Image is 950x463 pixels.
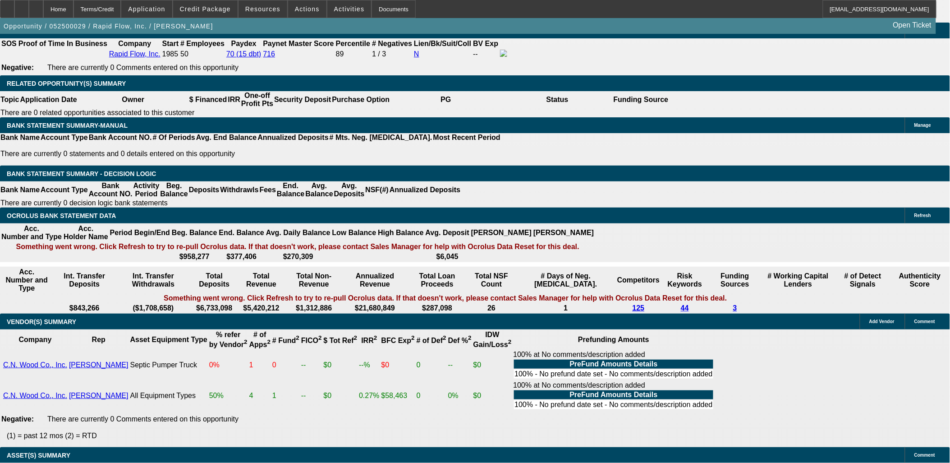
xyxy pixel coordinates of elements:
th: Avg. Deposits [334,181,365,199]
th: NSF(#) [365,181,389,199]
th: $5,420,212 [239,304,285,313]
th: Total Revenue [239,268,285,293]
th: 26 [468,304,515,313]
th: SOS [1,39,17,48]
th: $377,406 [218,252,264,261]
button: Activities [327,0,372,18]
th: Annualized Deposits [389,181,461,199]
th: Annualized Revenue [344,268,406,293]
td: -- [301,381,322,411]
th: Purchase Option [331,91,390,108]
th: $6,045 [425,252,470,261]
b: $ Tot Ref [324,337,358,344]
td: 1985 [162,49,179,59]
td: 4 [249,381,271,411]
b: # of Def [417,337,446,344]
th: $958,277 [171,252,217,261]
th: Acc. Holder Name [63,224,109,241]
span: RELATED OPPORTUNITY(S) SUMMARY [7,80,126,87]
span: 50 [180,50,188,58]
b: IRR [361,337,377,344]
b: Lien/Bk/Suit/Coll [414,40,471,47]
th: Period Begin/End [110,224,170,241]
th: # of Detect Signals [836,268,890,293]
th: Security Deposit [274,91,331,108]
th: Funding Sources [710,268,761,293]
span: Comment [914,319,935,324]
a: [PERSON_NAME] [69,392,129,399]
td: -- [473,49,499,59]
th: $1,312,886 [285,304,343,313]
th: # Days of Neg. [MEDICAL_DATA]. [516,268,616,293]
td: 0% [209,350,248,380]
span: Resources [245,5,280,13]
td: $0 [473,381,512,411]
b: # of Apps [249,331,271,348]
th: Total Non-Revenue [285,268,343,293]
th: # Of Periods [152,133,196,142]
sup: 2 [443,335,446,342]
th: # Working Capital Lenders [762,268,835,293]
td: $58,463 [381,381,415,411]
th: Authenticity Score [891,268,949,293]
a: 3 [733,304,737,312]
th: High Balance [377,224,424,241]
b: Percentile [336,40,370,47]
sup: 2 [267,339,271,346]
th: Low Balance [332,224,377,241]
td: $0 [473,350,512,380]
th: Avg. End Balance [196,133,257,142]
div: 100% at No comments/description added [513,381,714,410]
th: [PERSON_NAME] [533,224,594,241]
th: Owner [78,91,189,108]
th: $270,309 [266,252,331,261]
td: 0% [448,381,472,411]
button: Resources [239,0,287,18]
span: VENDOR(S) SUMMARY [7,318,76,325]
b: Company [19,336,52,343]
div: 89 [336,50,370,58]
p: There are currently 0 statements and 0 details entered on this opportunity [0,150,500,158]
td: 100% - No prefund date set - No comments/description added [514,400,713,409]
a: Rapid Flow, Inc. [109,50,161,58]
div: 1 / 3 [372,50,412,58]
a: [PERSON_NAME] [69,361,129,369]
td: 1 [272,381,300,411]
th: Avg. Daily Balance [266,224,331,241]
b: FICO [301,337,322,344]
button: Credit Package [173,0,238,18]
b: % refer by Vendor [209,331,248,348]
sup: 2 [411,335,414,342]
th: Risk Keywords [661,268,709,293]
th: Int. Transfer Withdrawals [116,268,190,293]
th: Deposits [188,181,220,199]
th: $21,680,849 [344,304,406,313]
th: Annualized Deposits [257,133,329,142]
b: PreFund Amounts Details [570,391,658,398]
th: Beg. Balance [160,181,188,199]
button: Actions [288,0,326,18]
span: There are currently 0 Comments entered on this opportunity [47,415,239,423]
span: Actions [295,5,320,13]
b: Company [118,40,151,47]
th: Acc. Number and Type [1,268,52,293]
th: Status [502,91,613,108]
td: -- [448,350,472,380]
th: Beg. Balance [171,224,217,241]
a: Open Ticket [890,18,935,33]
b: # Fund [272,337,299,344]
td: 1 [249,350,271,380]
td: 0 [416,381,447,411]
b: Asset Equipment Type [130,336,207,343]
th: Proof of Time In Business [18,39,108,48]
span: Activities [334,5,365,13]
sup: 2 [244,339,247,346]
sup: 2 [374,335,377,342]
b: BV Exp [473,40,498,47]
th: Withdrawls [220,181,259,199]
th: Acc. Number and Type [1,224,62,241]
th: Fees [259,181,276,199]
td: -- [301,350,322,380]
span: Comment [914,453,935,458]
a: 70 (15 dbt) [226,50,261,58]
